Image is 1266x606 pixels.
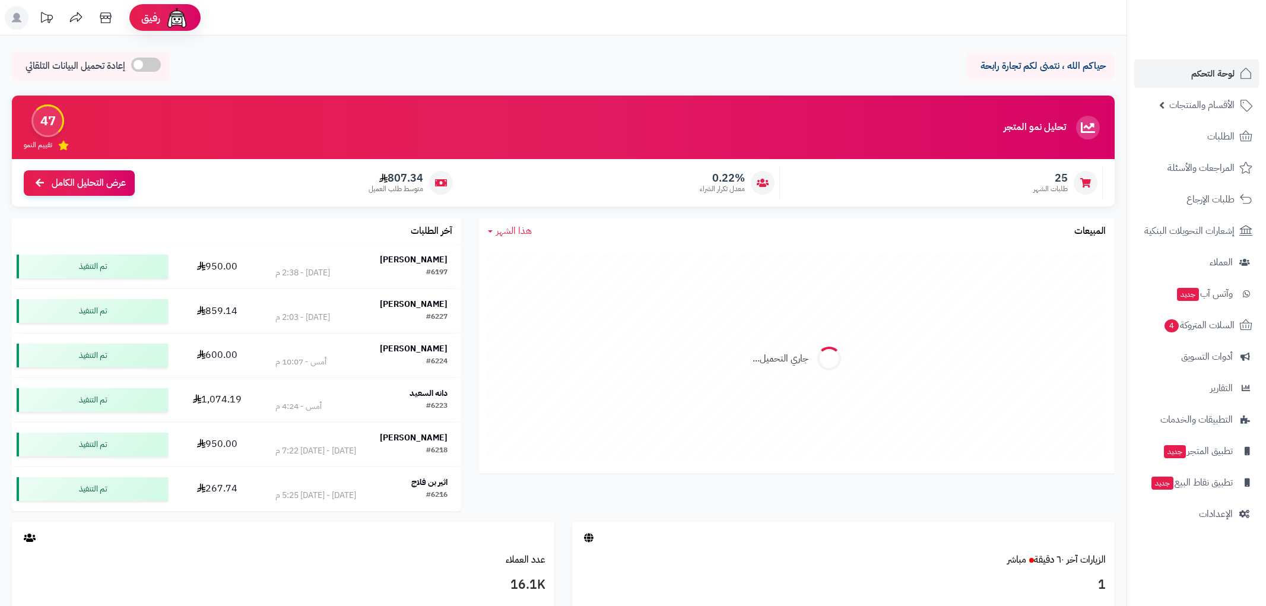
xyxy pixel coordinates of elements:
[1134,185,1259,214] a: طلبات الإرجاع
[753,352,808,366] div: جاري التحميل...
[173,289,262,333] td: 859.14
[1134,342,1259,371] a: أدوات التسويق
[426,445,448,457] div: #6218
[426,401,448,413] div: #6223
[1033,184,1068,194] span: طلبات الشهر
[380,298,448,310] strong: [PERSON_NAME]
[1167,160,1235,176] span: المراجعات والأسئلة
[173,423,262,467] td: 950.00
[275,401,322,413] div: أمس - 4:24 م
[1169,97,1235,113] span: الأقسام والمنتجات
[380,342,448,355] strong: [PERSON_NAME]
[1160,411,1233,428] span: التطبيقات والخدمات
[1134,468,1259,497] a: تطبيق نقاط البيعجديد
[410,387,448,399] strong: دانه السعيد
[1134,154,1259,182] a: المراجعات والأسئلة
[369,184,423,194] span: متوسط طلب العميل
[426,312,448,323] div: #6227
[1186,191,1235,208] span: طلبات الإرجاع
[1181,348,1233,365] span: أدوات التسويق
[17,388,168,412] div: تم التنفيذ
[1165,319,1179,332] span: 4
[506,553,545,567] a: عدد العملاء
[173,245,262,288] td: 950.00
[581,575,1106,595] h3: 1
[24,170,135,196] a: عرض التحليل الكامل
[275,356,326,368] div: أمس - 10:07 م
[1134,248,1259,277] a: العملاء
[1144,223,1235,239] span: إشعارات التحويلات البنكية
[1134,217,1259,245] a: إشعارات التحويلات البنكية
[426,490,448,502] div: #6216
[1210,380,1233,396] span: التقارير
[1134,122,1259,151] a: الطلبات
[1033,172,1068,185] span: 25
[411,476,448,488] strong: اثير بن فلاج
[275,490,356,502] div: [DATE] - [DATE] 5:25 م
[275,312,330,323] div: [DATE] - 2:03 م
[426,356,448,368] div: #6224
[1176,285,1233,302] span: وآتس آب
[24,140,52,150] span: تقييم النمو
[31,6,61,33] a: تحديثات المنصة
[17,344,168,367] div: تم التنفيذ
[1163,317,1235,334] span: السلات المتروكة
[411,226,452,237] h3: آخر الطلبات
[1134,405,1259,434] a: التطبيقات والخدمات
[1134,374,1259,402] a: التقارير
[700,172,745,185] span: 0.22%
[380,432,448,444] strong: [PERSON_NAME]
[173,467,262,511] td: 267.74
[426,267,448,279] div: #6197
[1007,553,1026,567] small: مباشر
[380,253,448,266] strong: [PERSON_NAME]
[1134,311,1259,340] a: السلات المتروكة4
[165,6,189,30] img: ai-face.png
[275,445,356,457] div: [DATE] - [DATE] 7:22 م
[173,378,262,422] td: 1,074.19
[1134,59,1259,88] a: لوحة التحكم
[975,59,1106,73] p: حياكم الله ، نتمنى لكم تجارة رابحة
[1163,443,1233,459] span: تطبيق المتجر
[17,255,168,278] div: تم التنفيذ
[17,433,168,456] div: تم التنفيذ
[1007,553,1106,567] a: الزيارات آخر ٦٠ دقيقةمباشر
[1151,477,1173,490] span: جديد
[1150,474,1233,491] span: تطبيق نقاط البيع
[1199,506,1233,522] span: الإعدادات
[52,176,126,190] span: عرض التحليل الكامل
[26,59,125,73] span: إعادة تحميل البيانات التلقائي
[1134,437,1259,465] a: تطبيق المتجرجديد
[369,172,423,185] span: 807.34
[1177,288,1199,301] span: جديد
[1164,445,1186,458] span: جديد
[275,267,330,279] div: [DATE] - 2:38 م
[1191,65,1235,82] span: لوحة التحكم
[1210,254,1233,271] span: العملاء
[1074,226,1106,237] h3: المبيعات
[21,575,545,595] h3: 16.1K
[1134,500,1259,528] a: الإعدادات
[496,224,532,238] span: هذا الشهر
[1004,122,1066,133] h3: تحليل نمو المتجر
[700,184,745,194] span: معدل تكرار الشراء
[141,11,160,25] span: رفيق
[17,477,168,501] div: تم التنفيذ
[1207,128,1235,145] span: الطلبات
[17,299,168,323] div: تم التنفيذ
[173,334,262,377] td: 600.00
[488,224,532,238] a: هذا الشهر
[1134,280,1259,308] a: وآتس آبجديد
